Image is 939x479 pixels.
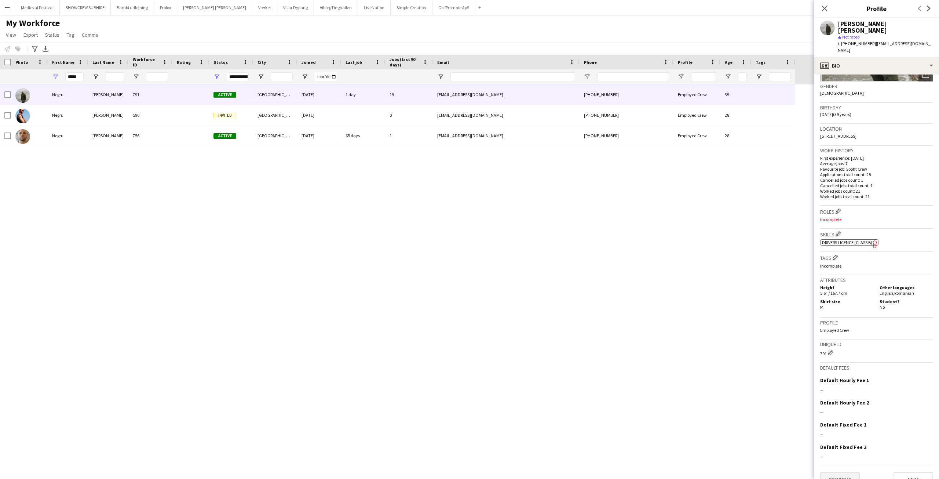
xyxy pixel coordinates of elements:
[820,172,933,177] p: Applications total count: 28
[720,126,751,146] div: 28
[725,73,731,80] button: Open Filter Menu
[720,105,751,125] div: 28
[315,72,337,81] input: Joined Filter Input
[133,73,139,80] button: Open Filter Menu
[820,263,933,269] p: Incomplete
[880,290,894,296] span: English ,
[820,126,933,132] h3: Location
[820,133,856,139] span: [STREET_ADDRESS]
[302,59,316,65] span: Joined
[177,0,252,15] button: [PERSON_NAME] [PERSON_NAME]
[580,126,673,146] div: [PHONE_NUMBER]
[42,30,62,40] a: Status
[820,453,933,460] div: --
[814,4,939,13] h3: Profile
[597,72,669,81] input: Phone Filter Input
[880,285,933,290] h5: Other languages
[271,72,293,81] input: City Filter Input
[252,0,277,15] button: Værket
[128,105,172,125] div: 590
[6,18,60,29] span: My Workforce
[213,73,220,80] button: Open Filter Menu
[111,0,154,15] button: Bambi udlejning
[297,126,341,146] div: [DATE]
[820,409,933,416] div: --
[3,30,19,40] a: View
[820,444,866,450] h3: Default Fixed Fee 2
[580,84,673,105] div: [PHONE_NUMBER]
[820,104,933,111] h3: Birthday
[67,32,74,38] span: Tag
[15,129,30,144] img: Negru Robert
[358,0,391,15] button: LiveNation
[52,73,59,80] button: Open Filter Menu
[79,30,101,40] a: Comms
[257,73,264,80] button: Open Filter Menu
[302,73,308,80] button: Open Filter Menu
[720,84,751,105] div: 39
[177,59,191,65] span: Rating
[437,59,449,65] span: Email
[880,304,885,310] span: No
[390,57,420,68] span: Jobs (last 90 days)
[433,105,580,125] div: [EMAIL_ADDRESS][DOMAIN_NAME]
[341,84,385,105] div: 1 day
[391,0,432,15] button: Simple Creation
[894,290,914,296] span: Romanian
[21,30,41,40] a: Export
[15,0,60,15] button: Medieval Festival
[6,32,16,38] span: View
[838,21,933,34] div: [PERSON_NAME] [PERSON_NAME]
[820,183,933,188] p: Cancelled jobs total count: 1
[673,126,720,146] div: Employed Crew
[820,254,933,261] h3: Tags
[820,277,933,283] h3: Attributes
[314,0,358,15] button: ViborgTinghallen
[385,126,433,146] div: 1
[88,126,128,146] div: [PERSON_NAME]
[838,41,931,53] span: | [EMAIL_ADDRESS][DOMAIN_NAME]
[820,304,823,310] span: M
[65,72,84,81] input: First Name Filter Input
[432,0,475,15] button: GolfPromote ApS
[213,59,228,65] span: Status
[820,285,874,290] h5: Height
[691,72,716,81] input: Profile Filter Input
[297,84,341,105] div: [DATE]
[678,73,684,80] button: Open Filter Menu
[820,230,933,238] h3: Skills
[820,290,847,296] span: 5'6" / 167.7 cm
[52,59,74,65] span: First Name
[584,59,597,65] span: Phone
[673,84,720,105] div: Employed Crew
[820,83,933,90] h3: Gender
[45,32,59,38] span: Status
[820,161,933,166] p: Average jobs: 7
[92,73,99,80] button: Open Filter Menu
[253,105,297,125] div: [GEOGRAPHIC_DATA]
[60,0,111,15] button: SHOWCREW SUBHIRE
[838,41,876,46] span: t. [PHONE_NUMBER]
[820,217,933,222] p: Incomplete
[756,59,766,65] span: Tags
[820,147,933,154] h3: Work history
[673,105,720,125] div: Employed Crew
[820,90,864,96] span: [DEMOGRAPHIC_DATA]
[30,44,39,53] app-action-btn: Advanced filters
[756,73,762,80] button: Open Filter Menu
[48,126,88,146] div: Negru
[820,364,933,371] h3: Default fees
[253,126,297,146] div: [GEOGRAPHIC_DATA]
[346,59,362,65] span: Last job
[15,59,28,65] span: Photo
[48,84,88,105] div: Negru
[678,59,693,65] span: Profile
[738,72,747,81] input: Age Filter Input
[213,113,236,118] span: Invited
[48,105,88,125] div: Negru
[128,84,172,105] div: 791
[15,88,30,103] img: Negru Liviu Mihai
[437,73,444,80] button: Open Filter Menu
[385,105,433,125] div: 0
[385,84,433,105] div: 19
